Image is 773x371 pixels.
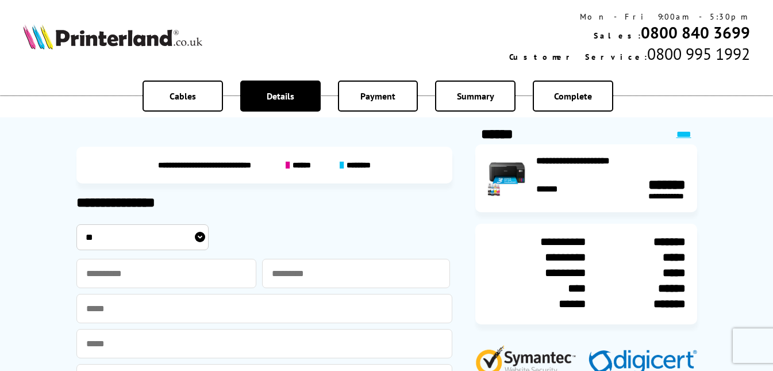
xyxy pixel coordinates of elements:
span: Summary [457,90,494,102]
span: Sales: [594,30,641,41]
span: Payment [360,90,395,102]
img: Printerland Logo [23,24,202,49]
div: Mon - Fri 9:00am - 5:30pm [509,12,750,22]
span: Details [267,90,294,102]
span: Cables [170,90,196,102]
a: 0800 840 3699 [641,22,750,43]
span: Complete [554,90,592,102]
span: 0800 995 1992 [647,43,750,64]
span: Customer Service: [509,52,647,62]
